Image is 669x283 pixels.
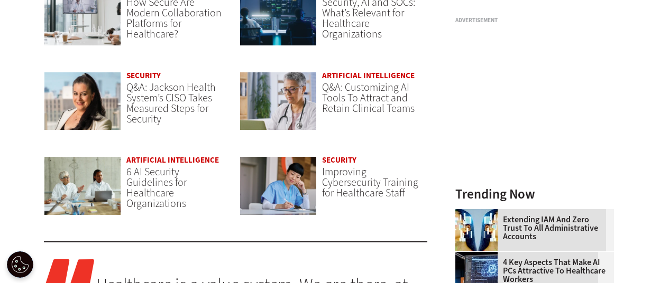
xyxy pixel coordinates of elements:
a: Artificial Intelligence [322,70,415,81]
a: Artificial Intelligence [126,155,219,165]
a: Security [322,155,356,165]
a: 6 AI Security Guidelines for Healthcare Organizations [126,165,187,211]
a: Extending IAM and Zero Trust to All Administrative Accounts [455,215,608,241]
img: doctor on laptop [240,72,317,131]
a: Security [126,70,161,81]
div: Cookie Settings [7,251,33,278]
a: Q&A: Jackson Health System’s CISO Takes Measured Steps for Security [126,80,216,126]
button: Open Preferences [7,251,33,278]
img: abstract image of woman with pixelated face [455,209,498,251]
a: Q&A: Customizing AI Tools To Attract and Retain Clinical Teams [322,80,415,116]
a: nurse studying on computer [240,156,317,225]
h3: Advertisement [455,17,614,23]
h3: Trending Now [455,187,614,201]
a: Doctors meeting in the office [44,156,122,225]
a: doctor on laptop [240,72,317,141]
img: Doctors meeting in the office [44,156,122,215]
iframe: advertisement [455,27,614,159]
a: Improving Cybersecurity Training for Healthcare Staff [322,165,418,200]
a: Connie Barrera [44,72,122,141]
img: nurse studying on computer [240,156,317,215]
img: Connie Barrera [44,72,122,131]
a: Desktop monitor with brain AI concept [455,252,503,260]
a: abstract image of woman with pixelated face [455,209,503,218]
